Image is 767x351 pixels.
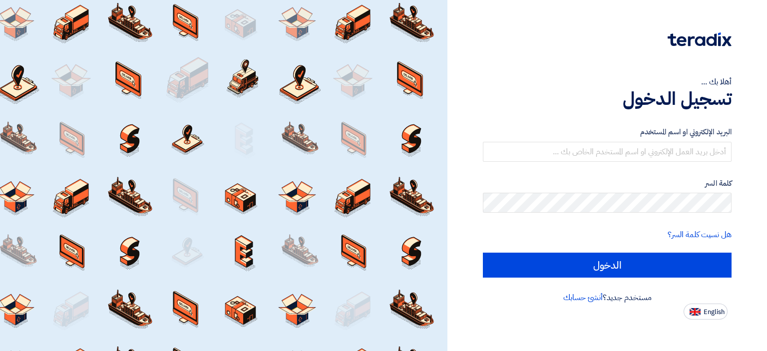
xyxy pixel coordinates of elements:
[668,32,732,46] img: Teradix logo
[684,304,728,320] button: English
[704,309,725,316] span: English
[668,229,732,241] a: هل نسيت كلمة السر؟
[483,88,732,110] h1: تسجيل الدخول
[563,292,603,304] a: أنشئ حسابك
[483,76,732,88] div: أهلا بك ...
[483,142,732,162] input: أدخل بريد العمل الإلكتروني او اسم المستخدم الخاص بك ...
[483,178,732,189] label: كلمة السر
[483,126,732,138] label: البريد الإلكتروني او اسم المستخدم
[483,292,732,304] div: مستخدم جديد؟
[690,308,701,316] img: en-US.png
[483,253,732,278] input: الدخول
